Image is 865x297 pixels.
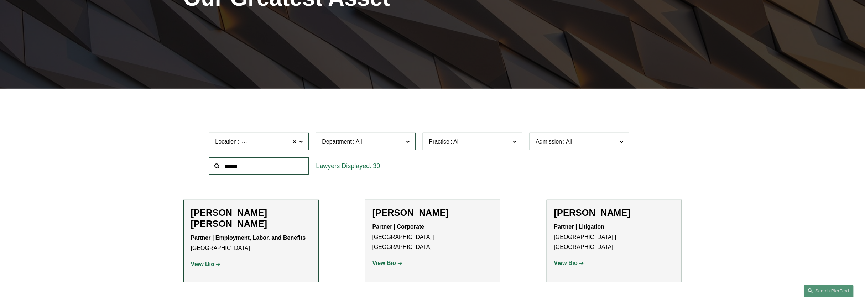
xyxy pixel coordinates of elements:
a: View Bio [191,261,221,267]
strong: Partner | Corporate [372,224,424,230]
a: View Bio [554,260,584,266]
a: View Bio [372,260,402,266]
span: Location [215,139,237,145]
h2: [PERSON_NAME] [554,207,674,218]
strong: Partner | Employment, Labor, and Benefits [191,235,306,241]
strong: View Bio [191,261,214,267]
h2: [PERSON_NAME] [372,207,493,218]
strong: View Bio [554,260,578,266]
span: Admission [536,139,562,145]
strong: View Bio [372,260,396,266]
p: [GEOGRAPHIC_DATA] | [GEOGRAPHIC_DATA] [554,222,674,252]
p: [GEOGRAPHIC_DATA] [191,233,311,254]
strong: Partner | Litigation [554,224,604,230]
span: [GEOGRAPHIC_DATA] [240,137,300,146]
span: Department [322,139,352,145]
h2: [PERSON_NAME] [PERSON_NAME] [191,207,311,229]
p: [GEOGRAPHIC_DATA] | [GEOGRAPHIC_DATA] [372,222,493,252]
span: Practice [429,139,449,145]
span: 30 [373,162,380,170]
a: Search this site [804,285,854,297]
